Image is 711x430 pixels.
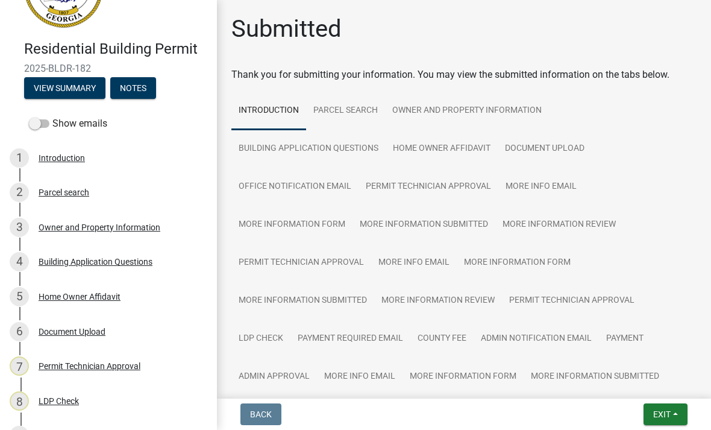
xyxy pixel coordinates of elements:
a: County Fee [410,320,474,358]
a: More Information Form [231,206,352,244]
div: Permit Technician Approval [39,362,140,370]
a: More Information Submitted [231,282,374,320]
a: Owner and Property Information [385,92,549,130]
a: Office Notification Email [231,168,359,206]
a: Payment Required Email [290,320,410,358]
a: More Info Email [498,168,584,206]
div: Owner and Property Information [39,223,160,232]
a: More Information Submitted [352,206,495,244]
span: 2025-BLDR-182 [24,63,193,74]
div: Thank you for submitting your information. You may view the submitted information on the tabs below. [231,68,697,82]
a: Building Application Questions [231,130,386,168]
a: Permit Technician Approval [231,244,371,282]
a: LDP Check [231,320,290,358]
a: More Information Review [495,206,623,244]
button: Exit [644,403,688,425]
span: Back [250,409,272,419]
a: Admin Notification Email [474,320,599,358]
h1: Submitted [231,14,342,43]
a: Payment [599,320,651,358]
div: Parcel search [39,188,89,197]
div: Building Application Questions [39,258,152,266]
a: More Information Form [457,244,578,282]
button: View Summary [24,77,105,99]
div: 5 [10,287,29,306]
label: Show emails [29,116,107,131]
wm-modal-confirm: Summary [24,84,105,93]
a: More Information Review [374,282,502,320]
a: Permit Technician Approval [502,282,642,320]
a: More Information Form [402,358,524,396]
wm-modal-confirm: Notes [110,84,156,93]
a: Introduction [231,92,306,130]
div: LDP Check [39,397,79,405]
div: 6 [10,322,29,341]
button: Notes [110,77,156,99]
button: Back [240,403,281,425]
div: 2 [10,183,29,202]
div: 4 [10,252,29,271]
div: Introduction [39,154,85,162]
a: Home Owner Affidavit [386,130,498,168]
div: 1 [10,148,29,168]
a: Admin Approval [231,358,317,396]
a: More Info Email [317,358,402,396]
span: Exit [653,409,671,419]
a: Parcel search [306,92,385,130]
div: Document Upload [39,327,105,336]
a: More Info Email [371,244,457,282]
a: Permit Technician Approval [359,168,498,206]
div: Home Owner Affidavit [39,292,121,301]
div: 8 [10,391,29,411]
div: 7 [10,356,29,376]
div: 3 [10,218,29,237]
a: Document Upload [498,130,592,168]
h4: Residential Building Permit [24,40,207,58]
a: More Information Submitted [524,358,666,396]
